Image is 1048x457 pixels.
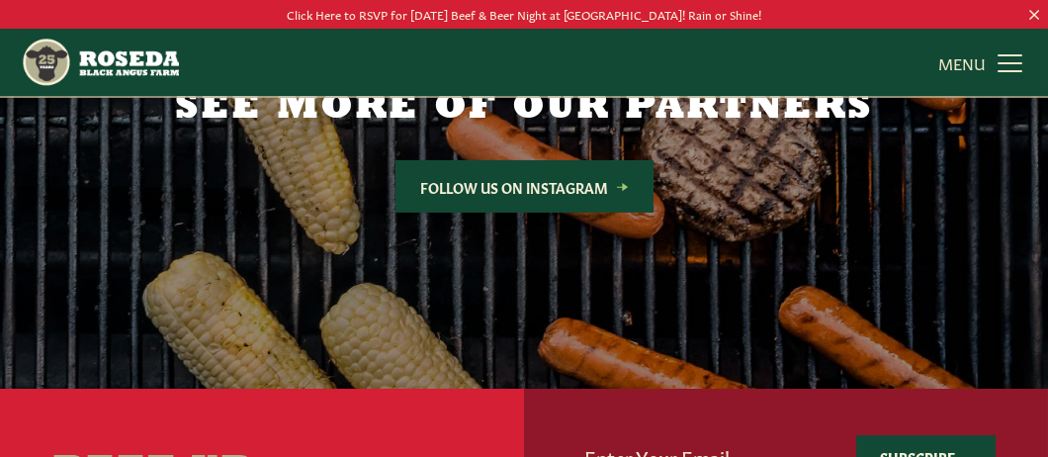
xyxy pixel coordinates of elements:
[938,50,986,74] span: MENU
[52,4,996,25] p: Click Here to RSVP for [DATE] Beef & Beer Night at [GEOGRAPHIC_DATA]! Rain or Shine!
[395,160,654,213] a: Follow Us on Instagram
[144,89,904,129] h2: See More of Our Partners
[21,37,179,88] img: https://roseda.com/wp-content/uploads/2021/05/roseda-25-header.png
[21,29,1027,96] nav: Main Navigation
